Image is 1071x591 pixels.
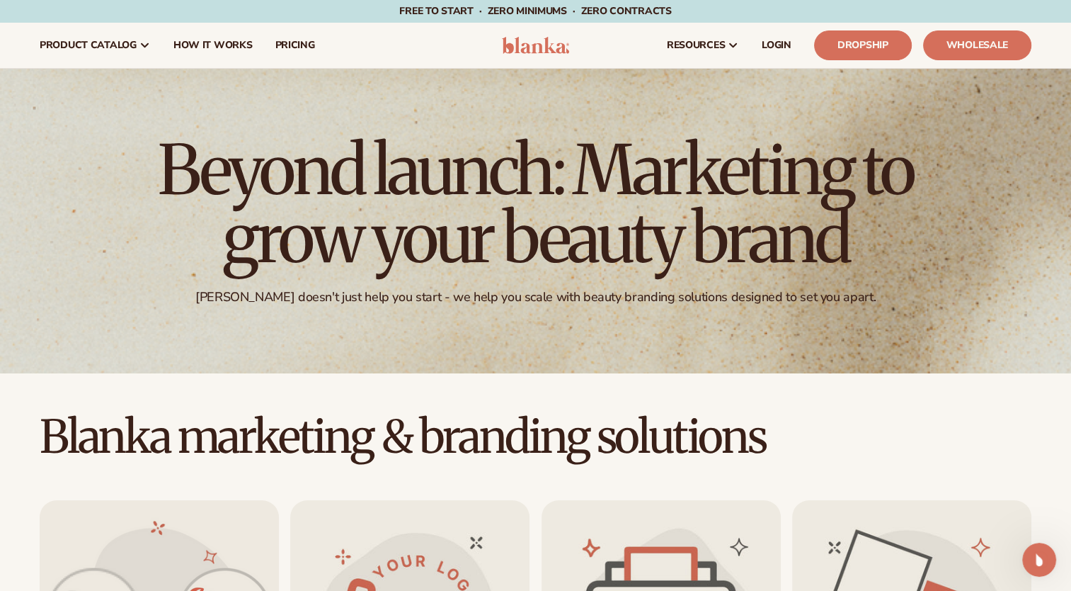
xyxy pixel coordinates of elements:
iframe: Intercom live chat [1022,543,1056,577]
span: LOGIN [762,40,791,51]
span: pricing [275,40,314,51]
h1: Beyond launch: Marketing to grow your beauty brand [147,136,925,272]
a: pricing [263,23,326,68]
a: product catalog [28,23,162,68]
span: product catalog [40,40,137,51]
div: [PERSON_NAME] doesn't just help you start - we help you scale with beauty branding solutions desi... [195,289,876,305]
a: LOGIN [750,23,803,68]
a: Dropship [814,30,912,60]
span: Free to start · ZERO minimums · ZERO contracts [399,4,671,18]
span: resources [667,40,725,51]
a: How It Works [162,23,264,68]
img: logo [502,37,569,54]
a: Wholesale [923,30,1031,60]
a: resources [655,23,750,68]
span: How It Works [173,40,253,51]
